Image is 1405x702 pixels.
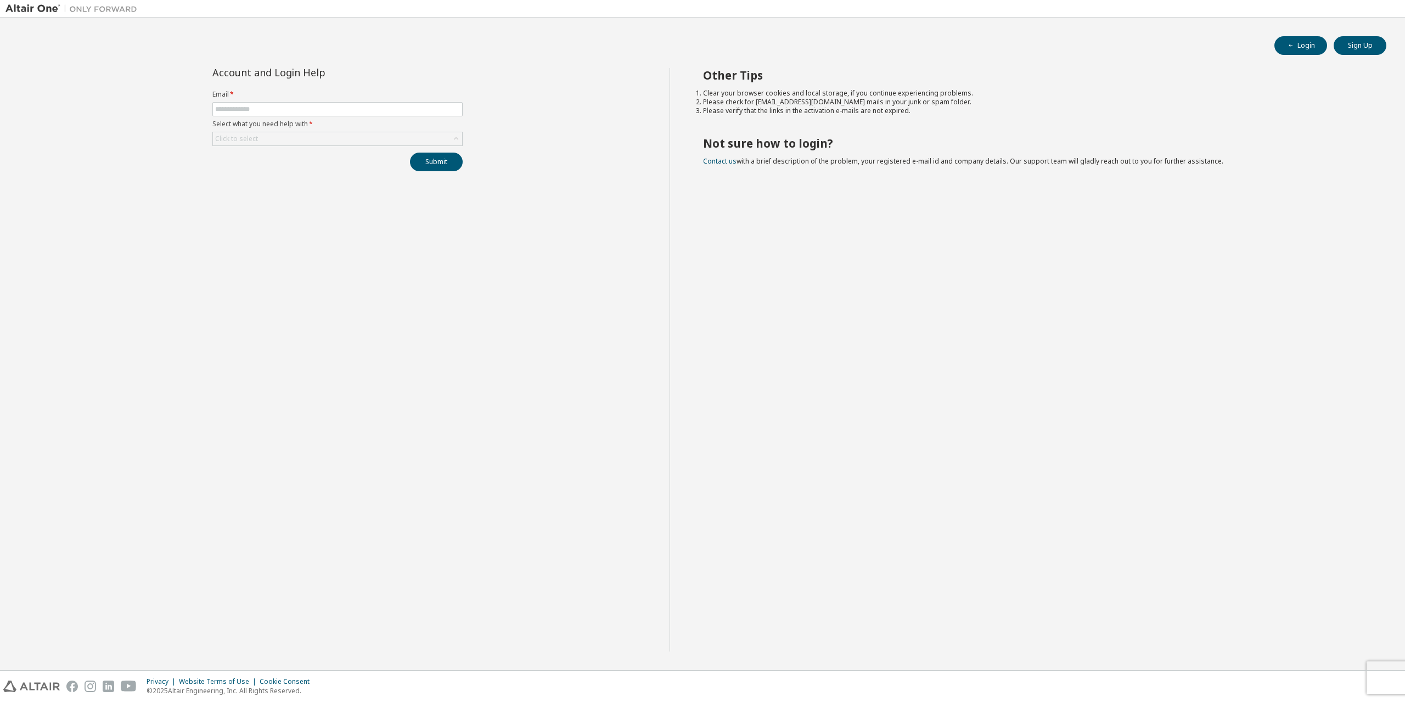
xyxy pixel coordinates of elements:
a: Contact us [703,156,737,166]
img: facebook.svg [66,681,78,692]
img: instagram.svg [85,681,96,692]
img: altair_logo.svg [3,681,60,692]
div: Account and Login Help [212,68,413,77]
button: Sign Up [1334,36,1386,55]
label: Select what you need help with [212,120,463,128]
li: Clear your browser cookies and local storage, if you continue experiencing problems. [703,89,1367,98]
img: Altair One [5,3,143,14]
div: Click to select [215,134,258,143]
img: linkedin.svg [103,681,114,692]
h2: Other Tips [703,68,1367,82]
h2: Not sure how to login? [703,136,1367,150]
li: Please verify that the links in the activation e-mails are not expired. [703,106,1367,115]
div: Click to select [213,132,462,145]
div: Privacy [147,677,179,686]
span: with a brief description of the problem, your registered e-mail id and company details. Our suppo... [703,156,1223,166]
button: Submit [410,153,463,171]
img: youtube.svg [121,681,137,692]
li: Please check for [EMAIL_ADDRESS][DOMAIN_NAME] mails in your junk or spam folder. [703,98,1367,106]
div: Website Terms of Use [179,677,260,686]
button: Login [1274,36,1327,55]
p: © 2025 Altair Engineering, Inc. All Rights Reserved. [147,686,316,695]
label: Email [212,90,463,99]
div: Cookie Consent [260,677,316,686]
